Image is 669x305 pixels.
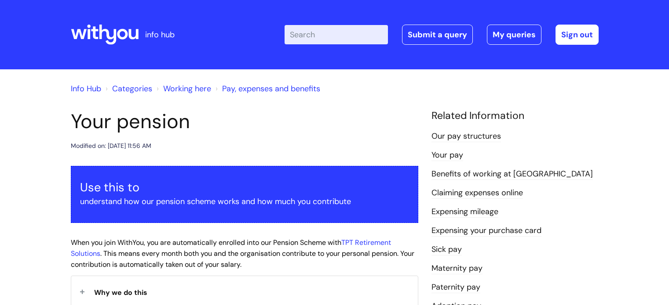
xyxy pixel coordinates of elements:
[431,206,498,218] a: Expensing mileage
[431,282,480,293] a: Paternity pay
[556,25,599,45] a: Sign out
[431,131,501,142] a: Our pay structures
[80,180,409,194] h3: Use this to
[222,83,320,94] a: Pay, expenses and benefits
[154,82,211,96] li: Working here
[94,288,147,297] span: Why we do this
[112,83,152,94] a: Categories
[431,150,463,161] a: Your pay
[71,238,414,269] span: When you join WithYou, you are automatically enrolled into our Pension Scheme with . This means e...
[402,25,473,45] a: Submit a query
[431,187,523,199] a: Claiming expenses online
[431,169,593,180] a: Benefits of working at [GEOGRAPHIC_DATA]
[80,194,409,208] p: understand how our pension scheme works and how much you contribute
[487,25,541,45] a: My queries
[71,140,151,151] div: Modified on: [DATE] 11:56 AM
[431,244,462,255] a: Sick pay
[163,83,211,94] a: Working here
[431,110,599,122] h4: Related Information
[103,82,152,96] li: Solution home
[71,110,418,133] h1: Your pension
[431,225,541,237] a: Expensing your purchase card
[431,263,483,274] a: Maternity pay
[145,28,175,42] p: info hub
[285,25,599,45] div: | -
[71,83,101,94] a: Info Hub
[213,82,320,96] li: Pay, expenses and benefits
[285,25,388,44] input: Search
